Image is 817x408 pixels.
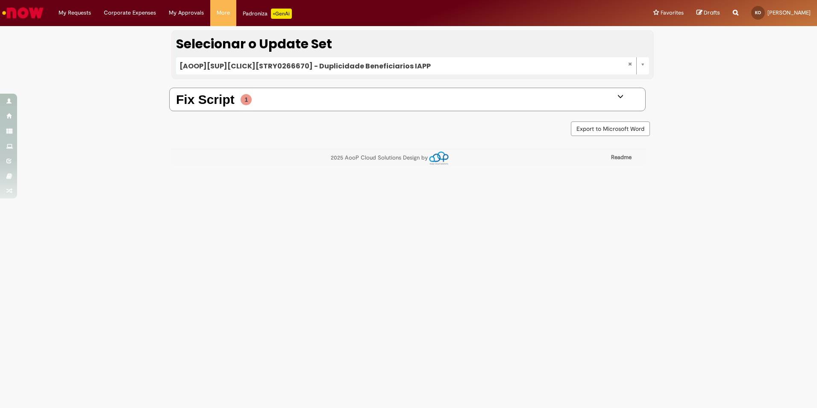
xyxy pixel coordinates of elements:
[179,57,628,74] span: [AOOP][SUP][CLICK][STRY0266670] - Duplicidade Beneficiarios IAPP
[571,121,650,136] button: Export to Microsoft Word
[704,9,720,17] span: Drafts
[241,94,252,105] span: 1
[755,10,761,15] span: KO
[623,57,636,71] abbr: Clear field updateSet
[331,154,452,161] span: 2025 AooP Cloud Solutions Design by
[176,35,649,53] div: Selecionar o Update Set
[59,9,91,17] span: My Requests
[271,9,292,19] p: +GenAi
[611,154,632,161] a: Readme
[104,9,156,17] span: Corporate Expenses
[1,4,45,21] img: ServiceNow
[176,57,649,74] a: [AOOP][SUP][CLICK][STRY0266670] - Duplicidade Beneficiarios IAPPClear field updateSet
[697,9,720,17] a: Drafts
[767,9,811,16] span: [PERSON_NAME]
[661,9,684,17] span: Favorites
[217,9,230,17] span: More
[428,151,452,165] img: Logo-Aoop.png
[169,9,204,17] span: My Approvals
[243,9,292,19] div: Padroniza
